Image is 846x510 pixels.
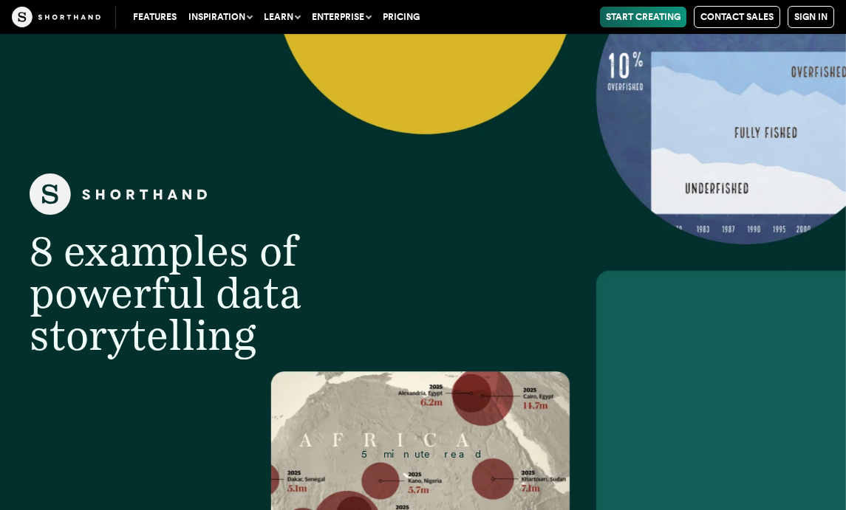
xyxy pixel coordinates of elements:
[127,7,182,27] a: Features
[306,7,377,27] button: Enterprise
[182,7,258,27] button: Inspiration
[694,6,780,28] a: Contact Sales
[377,7,426,27] a: Pricing
[258,7,306,27] button: Learn
[30,226,301,359] span: 8 examples of powerful data storytelling
[600,7,686,27] a: Start Creating
[361,448,484,460] span: 5 minute read
[788,6,834,28] a: Sign in
[12,7,100,27] img: The Craft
